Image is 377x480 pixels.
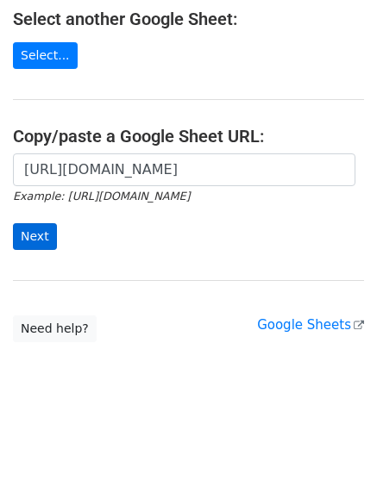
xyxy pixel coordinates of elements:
h4: Select another Google Sheet: [13,9,364,29]
a: Select... [13,42,78,69]
a: Google Sheets [257,317,364,333]
input: Paste your Google Sheet URL here [13,153,355,186]
input: Next [13,223,57,250]
a: Need help? [13,315,97,342]
small: Example: [URL][DOMAIN_NAME] [13,190,190,203]
h4: Copy/paste a Google Sheet URL: [13,126,364,146]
